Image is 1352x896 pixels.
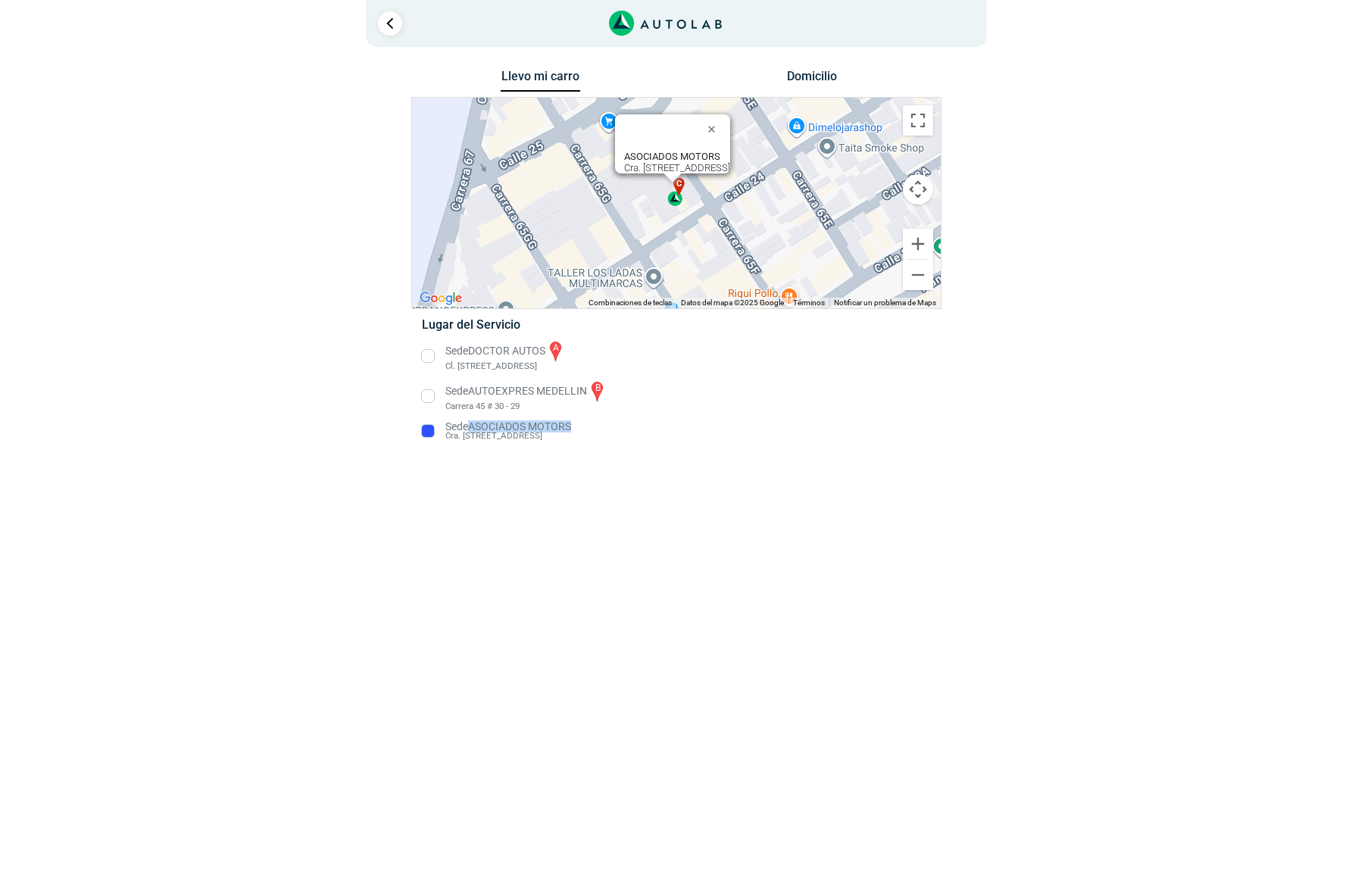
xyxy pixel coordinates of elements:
button: Ampliar [903,229,933,259]
button: Reducir [903,260,933,290]
button: Llevo mi carro [501,69,580,92]
a: Abre esta zona en Google Maps (se abre en una nueva ventana) [416,289,466,308]
button: Cerrar [697,111,733,147]
span: c [676,178,682,191]
b: ASOCIADOS MOTORS [624,151,720,162]
img: Google [416,289,466,308]
button: Controles de visualización del mapa [903,174,933,204]
div: Cra. [STREET_ADDRESS] [624,151,730,173]
h5: Lugar del Servicio [422,317,930,332]
button: Combinaciones de teclas [589,298,672,308]
a: Términos [793,298,825,307]
button: Cambiar a la vista en pantalla completa [903,105,933,136]
a: Ir al paso anterior [378,11,402,36]
a: Notificar un problema de Maps [834,298,936,307]
a: Link al sitio de autolab [609,15,722,30]
span: Datos del mapa ©2025 Google [681,298,784,307]
button: Domicilio [772,69,851,91]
